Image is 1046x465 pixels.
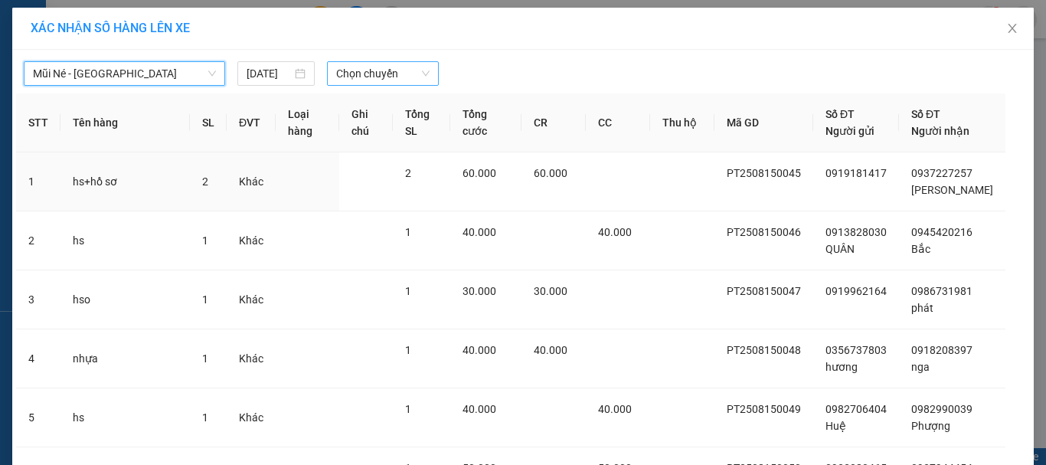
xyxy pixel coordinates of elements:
span: 1 [202,234,208,247]
span: 30.000 [534,285,567,297]
span: 0919181417 [825,167,887,179]
td: hs [60,211,190,270]
span: PT2508150046 [727,226,801,238]
span: 1 [405,226,411,238]
span: hương [825,361,858,373]
span: 1 [405,344,411,356]
span: 40.000 [598,403,632,415]
th: CC [586,93,650,152]
span: 40.000 [463,403,496,415]
span: 0356737803 [825,344,887,356]
span: nga [911,361,930,373]
span: 0945420216 [911,226,972,238]
span: [PERSON_NAME] [911,184,993,196]
span: PT2508150049 [727,403,801,415]
span: 60.000 [534,167,567,179]
span: 1 [202,293,208,306]
span: PT2508150047 [727,285,801,297]
span: Người nhận [911,125,969,137]
th: Loại hàng [276,93,339,152]
th: SL [190,93,227,152]
th: Tên hàng [60,93,190,152]
span: phát [911,302,933,314]
span: 1 [405,403,411,415]
span: 2 [405,167,411,179]
span: 0982706404 [825,403,887,415]
span: Người gửi [825,125,874,137]
td: 2 [16,211,60,270]
td: hs [60,388,190,447]
span: Chọn chuyến [336,62,430,85]
span: PT2508150045 [727,167,801,179]
th: ĐVT [227,93,276,152]
span: Số ĐT [825,108,855,120]
span: close [1006,22,1018,34]
th: Tổng SL [393,93,450,152]
th: CR [521,93,586,152]
span: 60.000 [463,167,496,179]
span: 0913828030 [825,226,887,238]
td: hs+hồ sơ [60,152,190,211]
span: Huệ [825,420,846,432]
span: 40.000 [463,226,496,238]
span: 0982990039 [911,403,972,415]
span: 40.000 [534,344,567,356]
span: 40.000 [463,344,496,356]
span: Số ĐT [911,108,940,120]
td: nhựa [60,329,190,388]
td: Khác [227,211,276,270]
span: Phượng [911,420,950,432]
span: 30.000 [463,285,496,297]
th: STT [16,93,60,152]
span: 0919962164 [825,285,887,297]
button: Close [991,8,1034,51]
td: 5 [16,388,60,447]
th: Mã GD [714,93,813,152]
td: 1 [16,152,60,211]
span: 2 [202,175,208,188]
th: Tổng cước [450,93,521,152]
span: 40.000 [598,226,632,238]
td: 4 [16,329,60,388]
td: 3 [16,270,60,329]
span: 0937227257 [911,167,972,179]
span: QUÂN [825,243,855,255]
td: Khác [227,329,276,388]
span: 1 [202,411,208,424]
input: 15/08/2025 [247,65,291,82]
td: Khác [227,270,276,329]
th: Thu hộ [650,93,714,152]
td: hso [60,270,190,329]
span: Mũi Né - Đà Lạt [33,62,216,85]
span: 0918208397 [911,344,972,356]
span: 0986731981 [911,285,972,297]
span: Bắc [911,243,930,255]
th: Ghi chú [339,93,393,152]
td: Khác [227,152,276,211]
span: XÁC NHẬN SỐ HÀNG LÊN XE [31,21,190,35]
span: 1 [202,352,208,365]
span: PT2508150048 [727,344,801,356]
td: Khác [227,388,276,447]
span: 1 [405,285,411,297]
